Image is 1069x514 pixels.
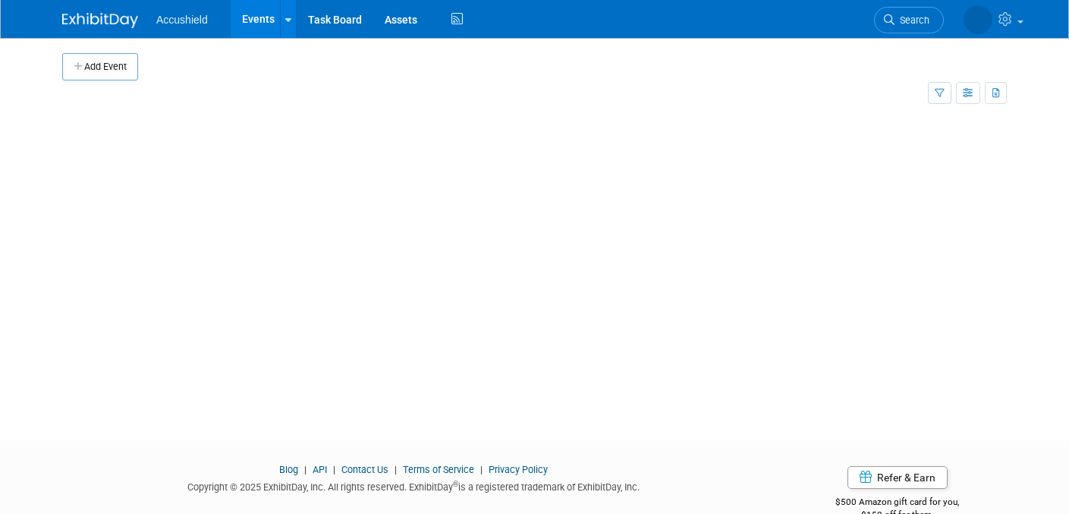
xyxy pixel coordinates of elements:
[279,464,298,475] a: Blog
[313,464,327,475] a: API
[453,480,458,488] sup: ®
[964,5,992,34] img: Peggy White
[895,14,929,26] span: Search
[489,464,548,475] a: Privacy Policy
[874,7,944,33] a: Search
[300,464,310,475] span: |
[62,13,138,28] img: ExhibitDay
[156,14,208,26] span: Accushield
[329,464,339,475] span: |
[403,464,474,475] a: Terms of Service
[847,466,948,489] a: Refer & Earn
[391,464,401,475] span: |
[476,464,486,475] span: |
[62,53,138,80] button: Add Event
[62,477,765,494] div: Copyright © 2025 ExhibitDay, Inc. All rights reserved. ExhibitDay is a registered trademark of Ex...
[341,464,388,475] a: Contact Us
